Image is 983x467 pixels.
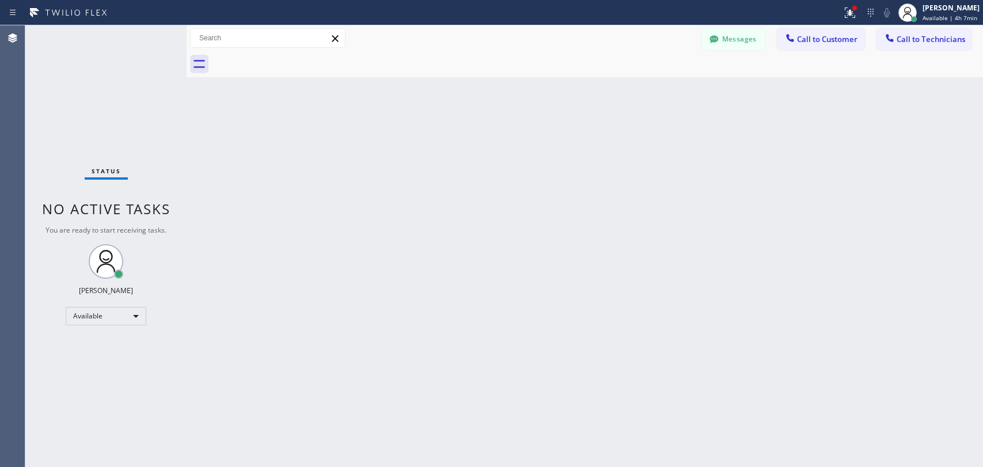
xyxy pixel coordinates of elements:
[702,28,765,50] button: Messages
[797,34,857,44] span: Call to Customer
[79,286,133,295] div: [PERSON_NAME]
[66,307,146,325] div: Available
[92,167,121,175] span: Status
[923,14,977,22] span: Available | 4h 7min
[191,29,345,47] input: Search
[777,28,865,50] button: Call to Customer
[923,3,980,13] div: [PERSON_NAME]
[45,225,166,235] span: You are ready to start receiving tasks.
[42,199,170,218] span: No active tasks
[897,34,965,44] span: Call to Technicians
[876,28,971,50] button: Call to Technicians
[879,5,895,21] button: Mute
